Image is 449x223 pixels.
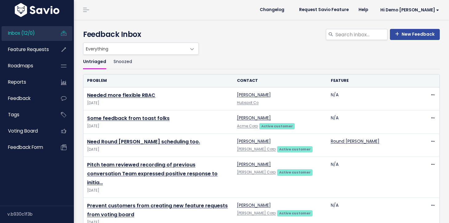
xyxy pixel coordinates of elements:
span: Feature Requests [8,46,49,53]
a: [PERSON_NAME] [237,138,271,144]
a: Needed more flexible RBAC [87,92,155,99]
strong: Active customer [279,147,311,152]
a: Pitch team reviewed recording of previous conversation Team expressed positive response to initia… [87,161,218,186]
th: Contact [233,74,327,87]
span: Roadmaps [8,62,33,69]
strong: Active customer [279,211,311,216]
span: Hi Demo [PERSON_NAME] [380,8,439,12]
th: Feature [327,74,421,87]
span: [DATE] [87,187,230,194]
a: Feedback form [2,140,51,154]
a: Hi Demo [PERSON_NAME] [373,5,444,15]
a: New Feedback [390,29,440,40]
a: [PERSON_NAME] [237,92,271,98]
a: Request Savio Feature [294,5,354,14]
a: Snoozed [114,55,132,69]
a: Round [PERSON_NAME] [331,138,379,144]
a: Prevent customers from creating new feature requests from voting board [87,202,228,218]
h4: Feedback Inbox [83,29,440,40]
td: N/A [327,157,421,198]
div: v.b930c1f3b [7,206,74,222]
a: Inbox (12/0) [2,26,51,40]
a: [PERSON_NAME] [237,202,271,208]
input: Search inbox... [335,29,387,40]
a: Active customer [259,123,295,129]
a: Hubspot Co [237,100,259,105]
a: Some feedback from toast folks [87,115,170,122]
a: Roadmaps [2,59,51,73]
a: [PERSON_NAME] Corp [237,170,276,175]
strong: Active customer [261,124,293,129]
span: Everything [83,42,199,55]
a: Active customer [277,210,313,216]
a: Voting Board [2,124,51,138]
a: Active customer [277,146,313,152]
a: Acme Corp [237,124,258,129]
span: [DATE] [87,146,230,153]
a: [PERSON_NAME] Corp [237,211,276,216]
a: Help [354,5,373,14]
span: [DATE] [87,123,230,129]
a: Tags [2,108,51,122]
span: Everything [83,43,186,54]
span: [DATE] [87,100,230,106]
span: Reports [8,79,26,85]
ul: Filter feature requests [83,55,440,69]
a: Feature Requests [2,42,51,57]
span: Voting Board [8,128,38,134]
a: Active customer [277,169,313,175]
strong: Active customer [279,170,311,175]
a: Need Round [PERSON_NAME] scheduling too. [87,138,200,145]
td: N/A [327,87,421,110]
a: [PERSON_NAME] [237,115,271,121]
span: Changelog [260,8,284,12]
a: [PERSON_NAME] Corp [237,147,276,152]
a: Untriaged [83,55,106,69]
span: Feedback [8,95,30,102]
th: Problem [83,74,233,87]
a: Feedback [2,91,51,106]
span: Feedback form [8,144,43,150]
img: logo-white.9d6f32f41409.svg [13,3,61,17]
a: Reports [2,75,51,89]
span: Tags [8,111,19,118]
a: [PERSON_NAME] [237,161,271,167]
td: N/A [327,110,421,133]
span: Inbox (12/0) [8,30,35,36]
